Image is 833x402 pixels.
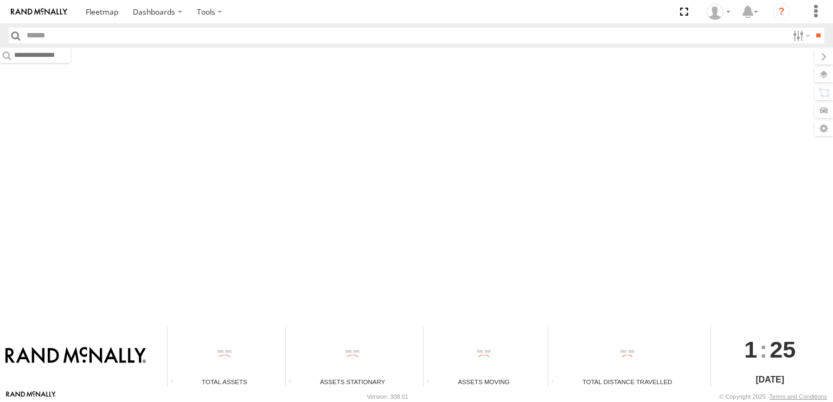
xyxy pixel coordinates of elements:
div: : [711,326,829,373]
div: Total number of assets current stationary. [286,378,302,386]
div: [DATE] [711,373,829,386]
div: Total distance travelled by all assets within specified date range and applied filters [548,378,565,386]
span: 25 [770,326,796,373]
a: Visit our Website [6,391,56,402]
div: Total Assets [168,377,281,386]
a: Terms and Conditions [770,393,827,400]
div: Valeo Dash [703,4,734,20]
div: Version: 308.01 [367,393,408,400]
div: Assets Stationary [286,377,419,386]
div: © Copyright 2025 - [719,393,827,400]
label: Map Settings [815,121,833,136]
img: rand-logo.svg [11,8,67,16]
div: Total number of Enabled Assets [168,378,184,386]
i: ? [773,3,790,21]
div: Total number of assets current in transit. [424,378,440,386]
div: Total Distance Travelled [548,377,707,386]
span: 1 [744,326,757,373]
img: Rand McNally [5,347,146,365]
label: Search Filter Options [789,28,812,43]
div: Assets Moving [424,377,543,386]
